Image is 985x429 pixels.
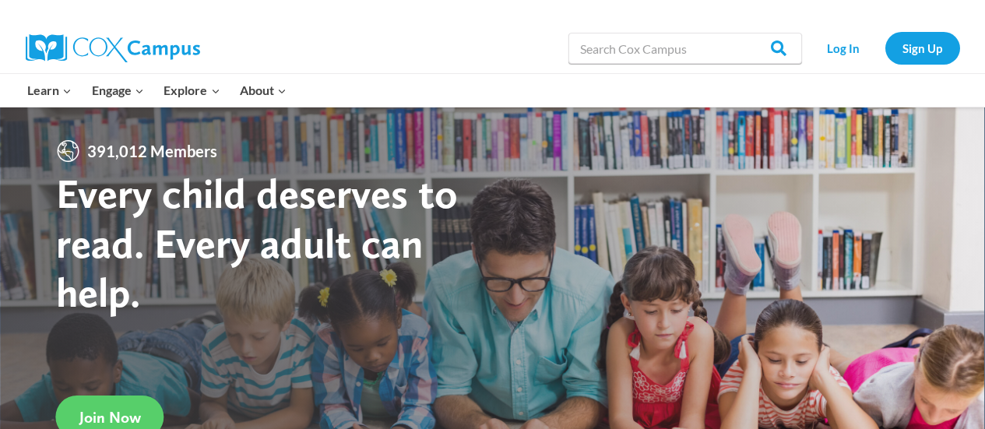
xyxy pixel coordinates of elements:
[240,80,287,100] span: About
[568,33,802,64] input: Search Cox Campus
[79,408,141,427] span: Join Now
[27,80,72,100] span: Learn
[92,80,144,100] span: Engage
[81,139,223,164] span: 391,012 Members
[18,74,297,107] nav: Primary Navigation
[26,34,200,62] img: Cox Campus
[810,32,878,64] a: Log In
[810,32,960,64] nav: Secondary Navigation
[885,32,960,64] a: Sign Up
[56,168,458,317] strong: Every child deserves to read. Every adult can help.
[164,80,220,100] span: Explore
